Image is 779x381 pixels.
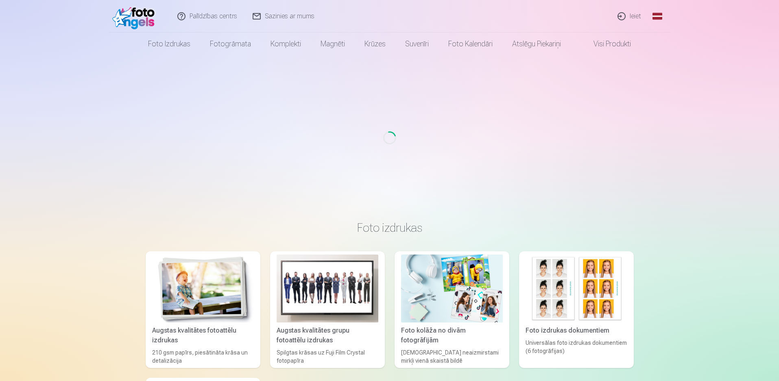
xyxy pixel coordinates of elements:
a: Magnēti [311,33,355,55]
div: Foto kolāža no divām fotogrāfijām [398,326,506,345]
a: Augstas kvalitātes grupu fotoattēlu izdrukasAugstas kvalitātes grupu fotoattēlu izdrukasSpilgtas ... [270,251,385,368]
img: /fa1 [112,3,159,29]
a: Fotogrāmata [200,33,261,55]
div: [DEMOGRAPHIC_DATA] neaizmirstami mirkļi vienā skaistā bildē [398,348,506,365]
img: Augstas kvalitātes fotoattēlu izdrukas [152,255,254,322]
div: Spilgtas krāsas uz Fuji Film Crystal fotopapīra [273,348,382,365]
div: Universālas foto izdrukas dokumentiem (6 fotogrāfijas) [522,339,631,365]
img: Foto kolāža no divām fotogrāfijām [401,255,503,322]
a: Atslēgu piekariņi [502,33,571,55]
h3: Foto izdrukas [152,220,627,235]
img: Foto izdrukas dokumentiem [526,255,627,322]
a: Visi produkti [571,33,641,55]
a: Foto izdrukas [138,33,200,55]
a: Suvenīri [395,33,439,55]
a: Krūzes [355,33,395,55]
a: Foto izdrukas dokumentiemFoto izdrukas dokumentiemUniversālas foto izdrukas dokumentiem (6 fotogr... [519,251,634,368]
a: Foto kolāža no divām fotogrāfijāmFoto kolāža no divām fotogrāfijām[DEMOGRAPHIC_DATA] neaizmirstam... [395,251,509,368]
div: Augstas kvalitātes grupu fotoattēlu izdrukas [273,326,382,345]
a: Foto kalendāri [439,33,502,55]
div: 210 gsm papīrs, piesātināta krāsa un detalizācija [149,348,257,365]
a: Komplekti [261,33,311,55]
div: Augstas kvalitātes fotoattēlu izdrukas [149,326,257,345]
div: Foto izdrukas dokumentiem [522,326,631,335]
img: Augstas kvalitātes grupu fotoattēlu izdrukas [277,255,378,322]
a: Augstas kvalitātes fotoattēlu izdrukasAugstas kvalitātes fotoattēlu izdrukas210 gsm papīrs, piesā... [146,251,260,368]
